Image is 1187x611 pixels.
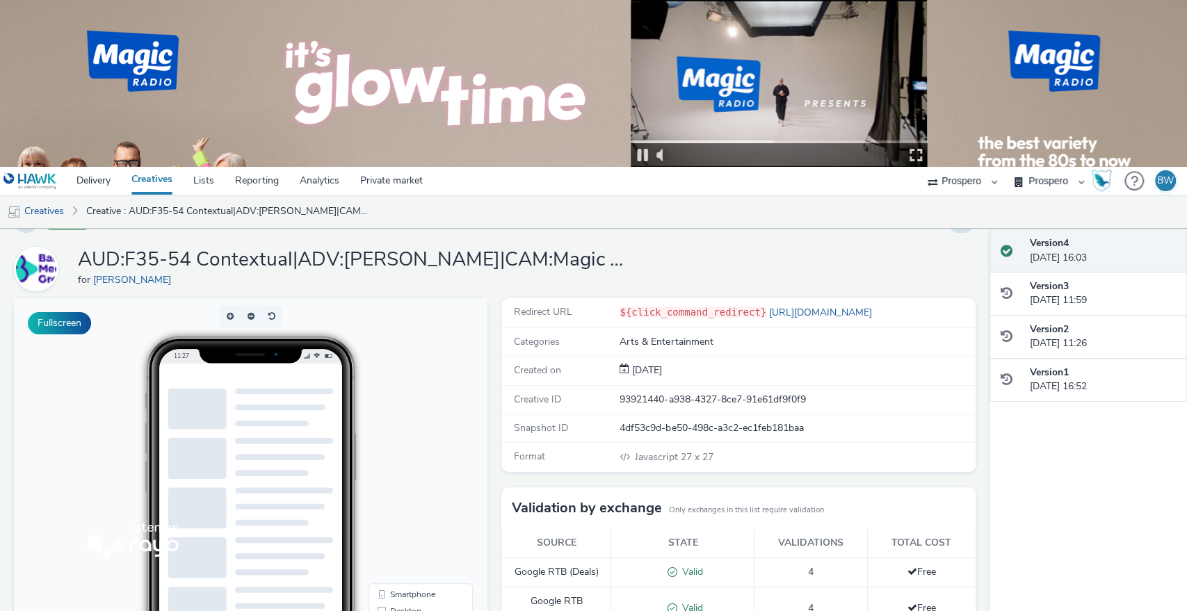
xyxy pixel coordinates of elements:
a: Hawk Academy [1091,170,1117,192]
a: Reporting [225,167,289,195]
a: Private market [350,167,433,195]
a: Delivery [66,167,121,195]
th: Total cost [867,529,975,557]
span: Categories [514,335,560,348]
div: BW [1157,170,1174,191]
div: Creation 08 September 2025, 16:52 [629,364,662,377]
a: Creatives [121,167,183,195]
th: Source [501,529,611,557]
span: 11:27 [160,54,175,61]
span: Free [907,565,936,578]
span: [DATE] [629,364,662,377]
span: Redirect URL [514,305,572,318]
li: QR Code [357,321,456,338]
img: undefined Logo [3,172,57,190]
span: QR Code [376,325,410,334]
li: Smartphone [357,288,456,304]
img: Logo.png [87,31,179,92]
code: ${click_command_redirect} [620,307,766,318]
div: 4df53c9d-be50-498c-a3c2-ec1feb181baa [620,421,974,435]
span: Valid [677,565,703,578]
span: Smartphone [376,292,421,300]
span: Format [514,450,545,463]
h1: AUD:F35-54 Contextual|ADV:[PERSON_NAME]|CAM:Magic 2025 Autumn|CHA:Display|PLA:Prospero|INV:GumGum... [78,247,634,273]
span: 27 x 27 [633,450,713,464]
span: Javascript [635,450,680,464]
span: 4 [808,565,814,578]
th: Validations [754,529,867,557]
a: Analytics [289,167,350,195]
div: 93921440-a938-4327-8ce7-91e61df9f0f9 [620,393,974,407]
li: Desktop [357,304,456,321]
span: Creative ID [514,393,561,406]
span: Created on [514,364,561,377]
span: Desktop [376,309,407,317]
th: State [611,529,754,557]
a: [URL][DOMAIN_NAME] [766,306,878,319]
span: Snapshot ID [514,421,568,434]
a: Lists [183,167,225,195]
div: Arts & Entertainment [620,335,974,349]
small: Only exchanges in this list require validation [669,505,824,516]
td: Google RTB (Deals) [501,557,611,587]
img: Hawk Academy [1091,170,1112,192]
h3: Validation by exchange [512,498,662,519]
